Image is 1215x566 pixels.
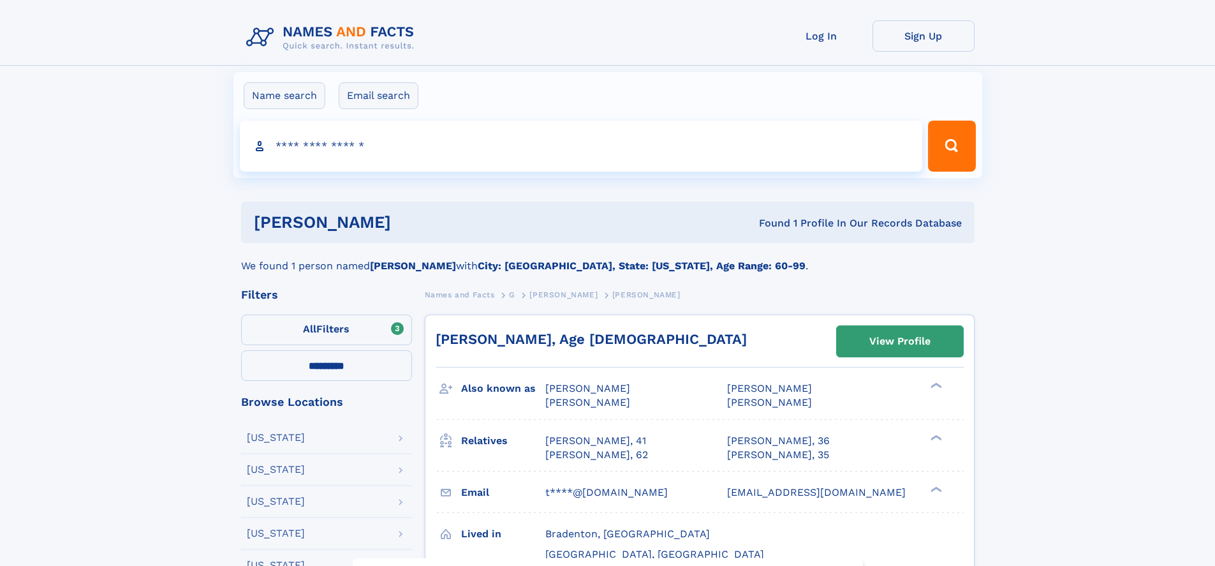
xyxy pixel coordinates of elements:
[873,20,975,52] a: Sign Up
[241,315,412,345] label: Filters
[545,434,646,448] a: [PERSON_NAME], 41
[545,548,764,560] span: [GEOGRAPHIC_DATA], [GEOGRAPHIC_DATA]
[461,482,545,503] h3: Email
[727,448,829,462] a: [PERSON_NAME], 35
[339,82,418,109] label: Email search
[837,326,963,357] a: View Profile
[509,287,515,302] a: G
[612,290,681,299] span: [PERSON_NAME]
[727,396,812,408] span: [PERSON_NAME]
[241,396,412,408] div: Browse Locations
[247,433,305,443] div: [US_STATE]
[928,121,975,172] button: Search Button
[529,290,598,299] span: [PERSON_NAME]
[247,465,305,475] div: [US_STATE]
[927,382,943,390] div: ❯
[436,331,747,347] a: [PERSON_NAME], Age [DEMOGRAPHIC_DATA]
[240,121,923,172] input: search input
[509,290,515,299] span: G
[370,260,456,272] b: [PERSON_NAME]
[241,20,425,55] img: Logo Names and Facts
[927,433,943,442] div: ❯
[545,528,710,540] span: Bradenton, [GEOGRAPHIC_DATA]
[247,496,305,507] div: [US_STATE]
[244,82,325,109] label: Name search
[727,434,830,448] a: [PERSON_NAME], 36
[529,287,598,302] a: [PERSON_NAME]
[727,382,812,394] span: [PERSON_NAME]
[303,323,316,335] span: All
[241,289,412,301] div: Filters
[461,523,545,545] h3: Lived in
[254,214,575,230] h1: [PERSON_NAME]
[461,430,545,452] h3: Relatives
[478,260,806,272] b: City: [GEOGRAPHIC_DATA], State: [US_STATE], Age Range: 60-99
[545,448,648,462] a: [PERSON_NAME], 62
[770,20,873,52] a: Log In
[575,216,962,230] div: Found 1 Profile In Our Records Database
[927,485,943,493] div: ❯
[461,378,545,399] h3: Also known as
[241,243,975,274] div: We found 1 person named with .
[869,327,931,356] div: View Profile
[545,382,630,394] span: [PERSON_NAME]
[727,486,906,498] span: [EMAIL_ADDRESS][DOMAIN_NAME]
[247,528,305,539] div: [US_STATE]
[425,287,495,302] a: Names and Facts
[545,396,630,408] span: [PERSON_NAME]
